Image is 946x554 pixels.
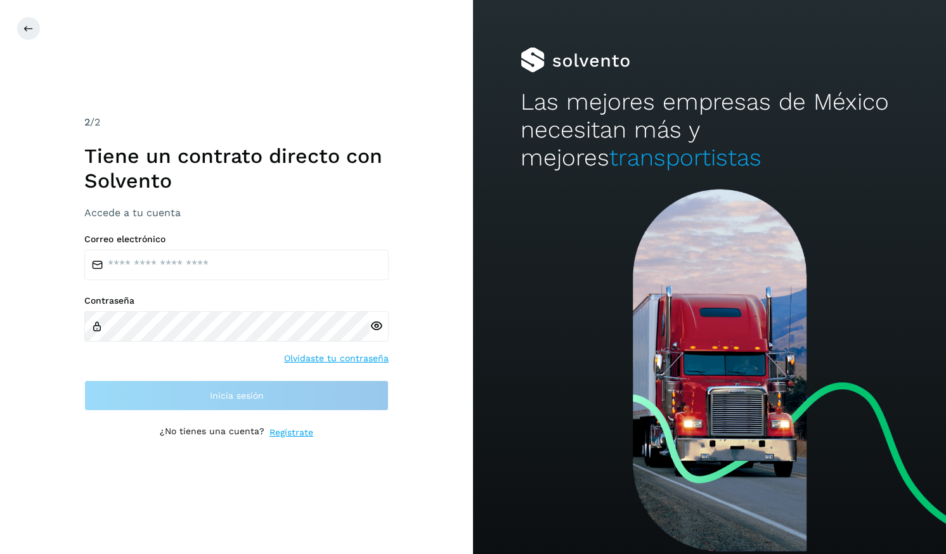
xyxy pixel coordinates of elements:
[210,391,264,400] span: Inicia sesión
[284,352,389,365] a: Olvidaste tu contraseña
[84,295,389,306] label: Contraseña
[84,115,389,130] div: /2
[84,380,389,411] button: Inicia sesión
[84,234,389,245] label: Correo electrónico
[84,116,90,128] span: 2
[609,144,761,171] span: transportistas
[84,144,389,193] h1: Tiene un contrato directo con Solvento
[521,88,899,172] h2: Las mejores empresas de México necesitan más y mejores
[84,207,389,219] h3: Accede a tu cuenta
[269,426,313,439] a: Regístrate
[160,426,264,439] p: ¿No tienes una cuenta?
